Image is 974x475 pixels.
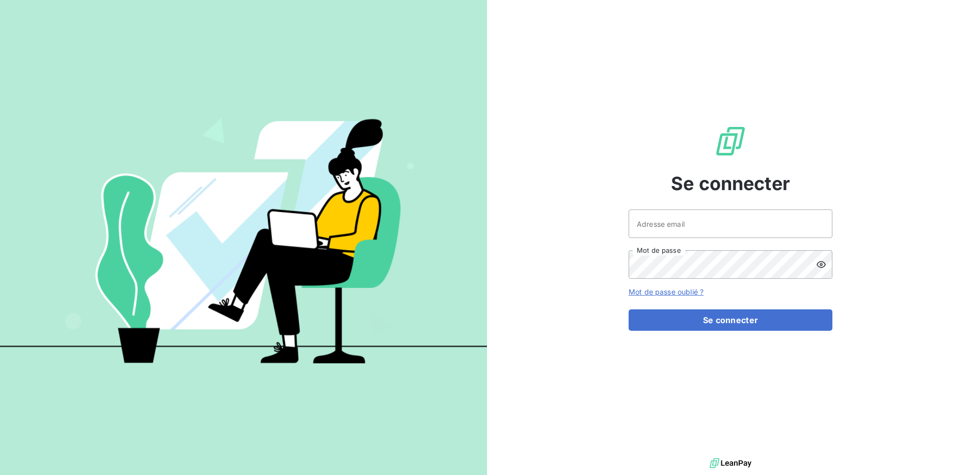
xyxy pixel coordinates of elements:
[714,125,747,157] img: Logo LeanPay
[629,287,704,296] a: Mot de passe oublié ?
[629,309,832,331] button: Se connecter
[710,456,751,471] img: logo
[671,170,790,197] span: Se connecter
[629,209,832,238] input: placeholder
